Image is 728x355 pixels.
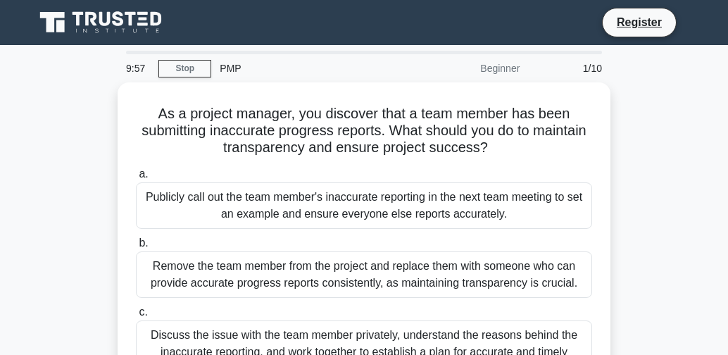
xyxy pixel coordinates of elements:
span: c. [139,306,147,318]
div: 9:57 [118,54,158,82]
div: 1/10 [528,54,610,82]
div: PMP [211,54,405,82]
h5: As a project manager, you discover that a team member has been submitting inaccurate progress rep... [134,105,594,157]
span: a. [139,168,148,180]
a: Register [608,13,670,31]
a: Stop [158,60,211,77]
div: Beginner [405,54,528,82]
div: Publicly call out the team member's inaccurate reporting in the next team meeting to set an examp... [136,182,592,229]
span: b. [139,237,148,249]
div: Remove the team member from the project and replace them with someone who can provide accurate pr... [136,251,592,298]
